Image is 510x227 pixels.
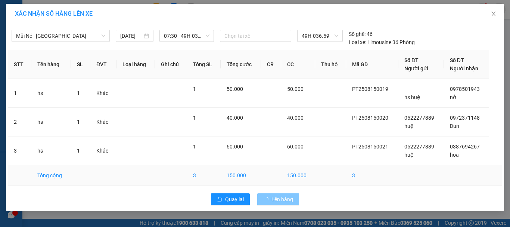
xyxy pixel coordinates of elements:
[8,79,31,108] td: 1
[404,123,414,129] span: huệ
[8,50,31,79] th: STT
[227,144,243,150] span: 60.000
[225,195,244,203] span: Quay lại
[227,115,243,121] span: 40.000
[155,50,187,79] th: Ghi chú
[281,165,315,186] td: 150.000
[404,144,434,150] span: 0522277889
[90,50,116,79] th: ĐVT
[483,4,504,25] button: Close
[404,152,414,158] span: huệ
[44,22,178,37] h1: VP [PERSON_NAME]
[193,144,196,150] span: 1
[287,86,304,92] span: 50.000
[263,197,271,202] span: loading
[8,108,31,136] td: 2
[352,115,388,121] span: PT2508150020
[346,50,398,79] th: Mã GD
[257,193,299,205] button: Lên hàng
[120,32,142,40] input: 15/08/2025
[261,50,281,79] th: CR
[346,165,398,186] td: 3
[8,136,31,165] td: 3
[450,152,459,158] span: hoa
[450,57,464,63] span: Số ĐT
[281,50,315,79] th: CC
[90,136,116,165] td: Khác
[31,165,71,186] td: Tổng cộng
[187,50,221,79] th: Tổng SL
[491,11,497,17] span: close
[287,144,304,150] span: 60.000
[450,115,480,121] span: 0972371148
[352,144,388,150] span: PT2508150021
[193,115,196,121] span: 1
[221,165,261,186] td: 150.000
[90,79,116,108] td: Khác
[71,50,90,79] th: SL
[77,90,80,96] span: 1
[31,50,71,79] th: Tên hàng
[44,37,143,58] h1: Gửi: hs hùng thảo
[227,86,243,92] span: 50.000
[287,115,304,121] span: 40.000
[31,79,71,108] td: hs
[404,57,419,63] span: Số ĐT
[193,86,196,92] span: 1
[116,50,155,79] th: Loại hàng
[404,94,420,100] span: hs huệ
[352,86,388,92] span: PT2508150019
[77,119,80,125] span: 1
[349,38,415,46] div: Limousine 36 Phòng
[31,136,71,165] td: hs
[77,148,80,154] span: 1
[164,30,210,42] span: 07:30 - 49H-036.59
[450,65,478,71] span: Người nhận
[315,50,346,79] th: Thu hộ
[217,197,222,203] span: rollback
[450,94,456,100] span: nở
[349,38,366,46] span: Loại xe:
[31,108,71,136] td: hs
[450,86,480,92] span: 0978501943
[450,123,459,129] span: Dun
[15,10,93,17] span: XÁC NHẬN SỐ HÀNG LÊN XE
[450,144,480,150] span: 0387694267
[404,115,434,121] span: 0522277889
[20,6,98,18] b: An Phú Travel
[302,30,338,42] span: 49H-036.59
[349,30,366,38] span: Số ghế:
[16,30,105,42] span: Mũi Né - Đà Lạt
[187,165,221,186] td: 3
[349,30,373,38] div: 46
[271,195,293,203] span: Lên hàng
[221,50,261,79] th: Tổng cước
[90,108,116,136] td: Khác
[404,65,428,71] span: Người gửi
[211,193,250,205] button: rollbackQuay lại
